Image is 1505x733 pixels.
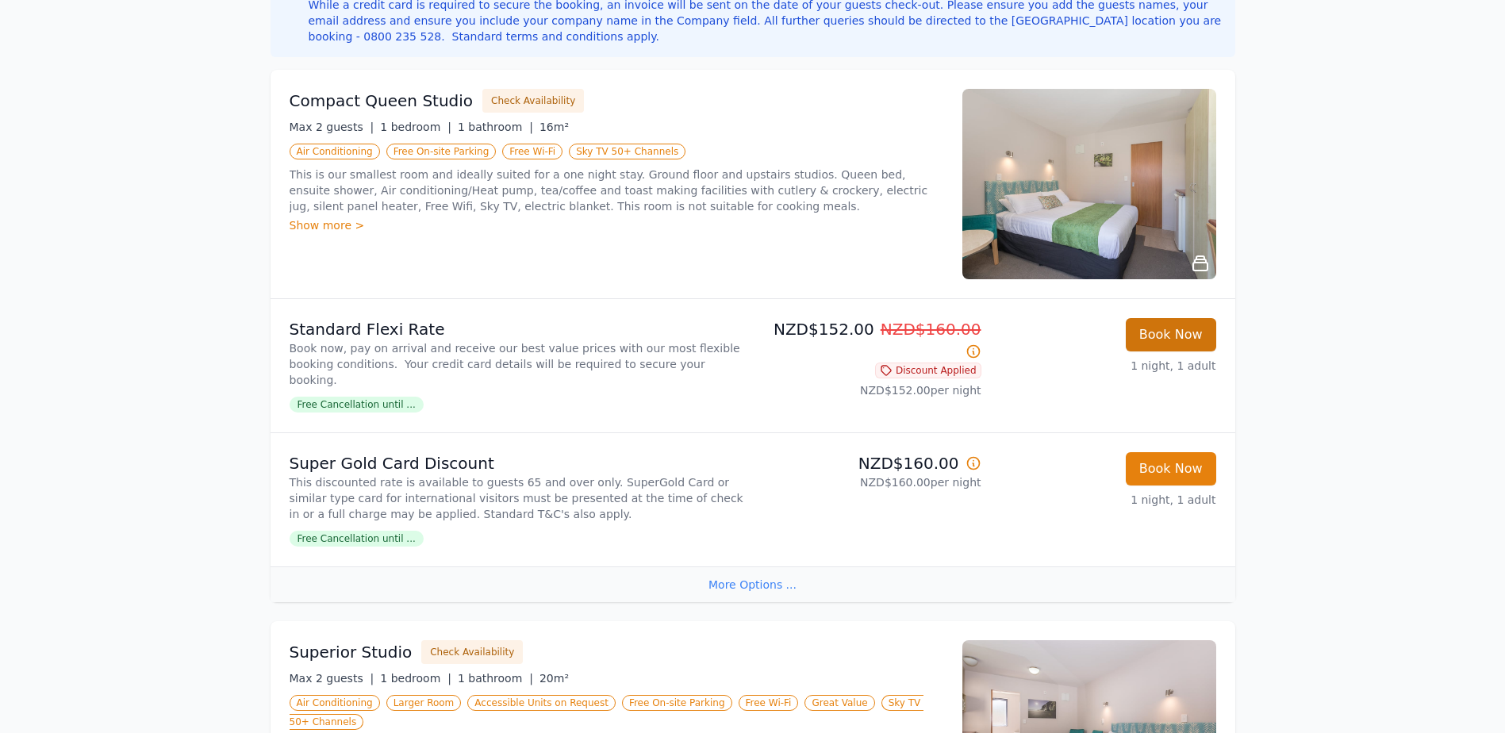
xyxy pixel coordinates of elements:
h3: Compact Queen Studio [290,90,474,112]
p: This is our smallest room and ideally suited for a one night stay. Ground floor and upstairs stud... [290,167,943,214]
p: Standard Flexi Rate [290,318,747,340]
span: Great Value [804,695,874,711]
div: Show more > [290,217,943,233]
span: Discount Applied [875,363,981,378]
span: 1 bathroom | [458,121,533,133]
p: 1 night, 1 adult [994,492,1216,508]
span: Free Wi-Fi [502,144,562,159]
span: 16m² [539,121,569,133]
span: 1 bedroom | [380,672,451,685]
span: Sky TV 50+ Channels [569,144,685,159]
span: Air Conditioning [290,144,380,159]
button: Check Availability [421,640,523,664]
span: Max 2 guests | [290,672,374,685]
span: 1 bedroom | [380,121,451,133]
span: Max 2 guests | [290,121,374,133]
span: Free Cancellation until ... [290,397,424,413]
button: Book Now [1126,452,1216,485]
span: Larger Room [386,695,462,711]
span: Air Conditioning [290,695,380,711]
span: Free Cancellation until ... [290,531,424,547]
span: Accessible Units on Request [467,695,616,711]
button: Book Now [1126,318,1216,351]
span: NZD$160.00 [881,320,981,339]
div: More Options ... [271,566,1235,602]
button: Check Availability [482,89,584,113]
p: NZD$160.00 [759,452,981,474]
span: Free On-site Parking [386,144,497,159]
span: 1 bathroom | [458,672,533,685]
p: NZD$152.00 per night [759,382,981,398]
p: Super Gold Card Discount [290,452,747,474]
p: NZD$152.00 [759,318,981,363]
p: NZD$160.00 per night [759,474,981,490]
h3: Superior Studio [290,641,413,663]
p: 1 night, 1 adult [994,358,1216,374]
span: 20m² [539,672,569,685]
p: Book now, pay on arrival and receive our best value prices with our most flexible booking conditi... [290,340,747,388]
span: Free Wi-Fi [739,695,799,711]
p: This discounted rate is available to guests 65 and over only. SuperGold Card or similar type card... [290,474,747,522]
span: Free On-site Parking [622,695,732,711]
